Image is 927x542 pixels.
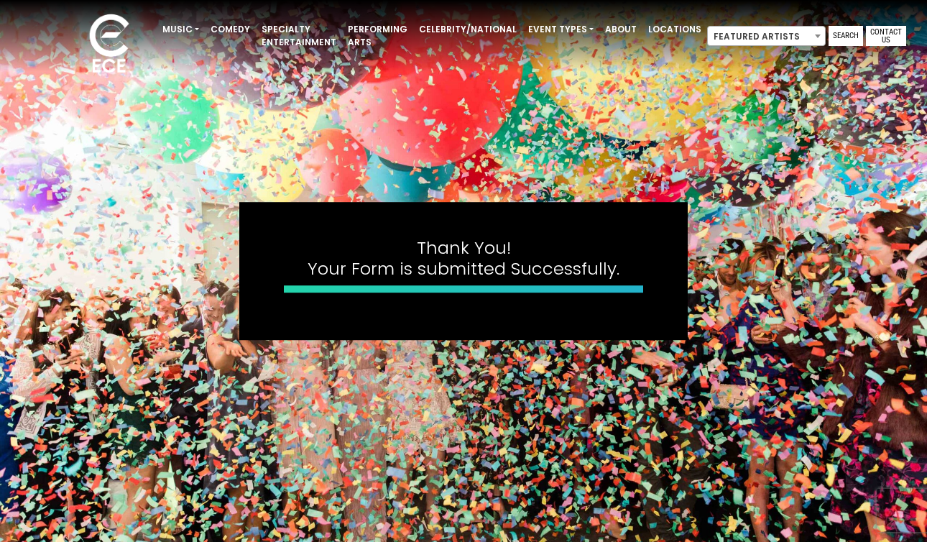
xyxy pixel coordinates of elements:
[642,17,707,42] a: Locations
[73,10,145,80] img: ece_new_logo_whitev2-1.png
[256,17,342,55] a: Specialty Entertainment
[157,17,205,42] a: Music
[599,17,642,42] a: About
[829,26,863,46] a: Search
[707,26,826,46] span: Featured Artists
[413,17,522,42] a: Celebrity/National
[342,17,413,55] a: Performing Arts
[866,26,906,46] a: Contact Us
[708,27,825,47] span: Featured Artists
[205,17,256,42] a: Comedy
[284,238,643,280] h4: Thank You! Your Form is submitted Successfully.
[522,17,599,42] a: Event Types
